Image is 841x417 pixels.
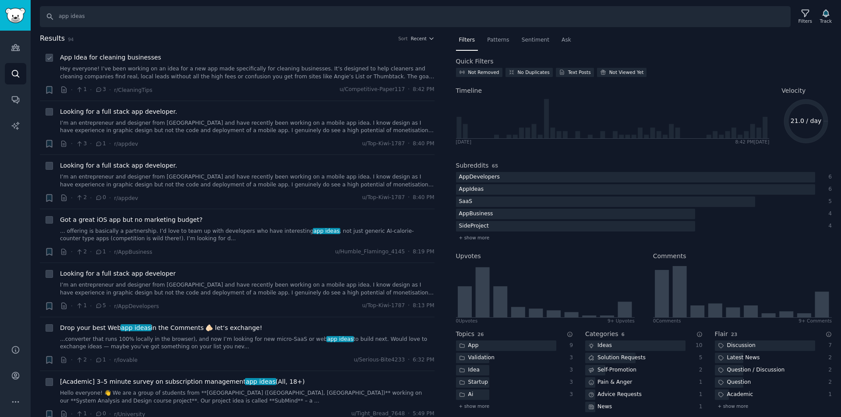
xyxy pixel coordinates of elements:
span: u/Competitive-Paper117 [339,86,405,94]
span: 26 [477,332,484,337]
img: GummySearch logo [5,8,25,23]
span: · [408,248,410,256]
span: + show more [459,403,490,409]
span: Recent [411,35,427,42]
a: App Idea for cleaning businesses [60,53,161,62]
span: u/Humble_Flamingo_4145 [335,248,405,256]
div: 9 [565,342,573,350]
span: 1 [95,248,106,256]
a: Looking for a full stack app developer [60,269,176,278]
span: r/lovable [114,357,138,363]
div: 1 [824,391,832,399]
span: 23 [731,332,738,337]
div: 3 [565,354,573,362]
span: Looking for a full stack app developer. [60,107,177,116]
a: I’m an entrepreneur and designer from [GEOGRAPHIC_DATA] and have recently been working on a mobil... [60,119,435,135]
h2: Comments [653,252,686,261]
div: Pain & Anger [585,377,635,388]
span: 8:19 PM [413,248,434,256]
div: 8:42 PM [DATE] [735,139,769,145]
div: 0 Upvote s [456,318,478,324]
h2: Subreddits [456,161,489,170]
div: 1 [695,378,703,386]
span: · [90,85,92,95]
div: Not Viewed Yet [609,69,644,75]
span: 1 [76,86,87,94]
div: Startup [456,377,491,388]
div: Text Posts [568,69,591,75]
div: AppBusiness [456,209,496,220]
div: 9+ Upvotes [608,318,635,324]
span: + show more [459,235,490,241]
div: AppDevelopers [456,172,503,183]
div: 3 [565,366,573,374]
div: 6 [824,186,832,193]
span: Results [40,33,65,44]
div: 2 [824,378,832,386]
span: · [71,193,73,203]
div: Idea [456,365,483,376]
div: 2 [824,366,832,374]
span: 8:42 PM [413,86,434,94]
div: Question [715,377,754,388]
span: · [408,356,410,364]
a: Hello everyone! 👋 We are a group of students from **[GEOGRAPHIC_DATA] ([GEOGRAPHIC_DATA], [GEOGRA... [60,389,435,405]
span: · [71,247,73,256]
div: 0 Comment s [653,318,681,324]
div: News [585,402,615,413]
span: 3 [76,140,87,148]
button: Recent [411,35,435,42]
div: 5 [695,354,703,362]
span: 8:40 PM [413,140,434,148]
a: I’m an entrepreneur and designer from [GEOGRAPHIC_DATA] and have recently been working on a mobil... [60,281,435,297]
text: 21.0 / day [791,117,822,124]
a: Got a great iOS app but no marketing budget? [60,215,202,224]
span: Ask [562,36,571,44]
span: · [109,193,111,203]
span: · [109,247,111,256]
div: 6 [824,173,832,181]
a: Looking for a full stack app developer. [60,161,177,170]
div: 2 [695,366,703,374]
div: Sort [398,35,408,42]
div: 3 [565,378,573,386]
span: · [90,247,92,256]
span: r/AppBusiness [114,249,152,255]
span: app ideas [120,324,152,331]
div: Discussion [715,340,759,351]
div: Self-Promotion [585,365,640,376]
span: 1 [95,140,106,148]
span: Drop your best Web in the Comments 🫵🏻 let‘s exchange! [60,323,262,333]
span: · [90,355,92,364]
a: Drop your best Webapp ideasin the Comments 🫵🏻 let‘s exchange! [60,323,262,333]
div: AppIdeas [456,184,487,195]
span: r/AppDevelopers [114,303,159,309]
div: Question / Discussion [715,365,788,376]
span: 94 [68,37,74,42]
div: Solution Requests [585,353,649,364]
div: 10 [695,342,703,350]
a: ...converter that runs 100% locally in the browser), and now I’m looking for new micro-SaaS or we... [60,336,435,351]
span: 6 [621,332,624,337]
span: u/Top-Kiwi-1787 [362,140,405,148]
span: · [408,302,410,310]
span: · [90,193,92,203]
div: No Duplicates [518,69,550,75]
div: 1 [695,403,703,411]
a: [Academic] 3–5 minute survey on subscription managementapp ideas(All, 18+) [60,377,305,386]
span: app ideas [245,378,276,385]
span: 8:13 PM [413,302,434,310]
h2: Flair [715,329,728,339]
h2: Upvotes [456,252,481,261]
div: Academic [715,389,756,400]
span: · [90,139,92,148]
div: 4 [824,210,832,218]
span: 6:32 PM [413,356,434,364]
input: Search Keyword [40,6,791,27]
div: App [456,340,482,351]
span: app ideas [313,228,340,234]
span: · [109,139,111,148]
